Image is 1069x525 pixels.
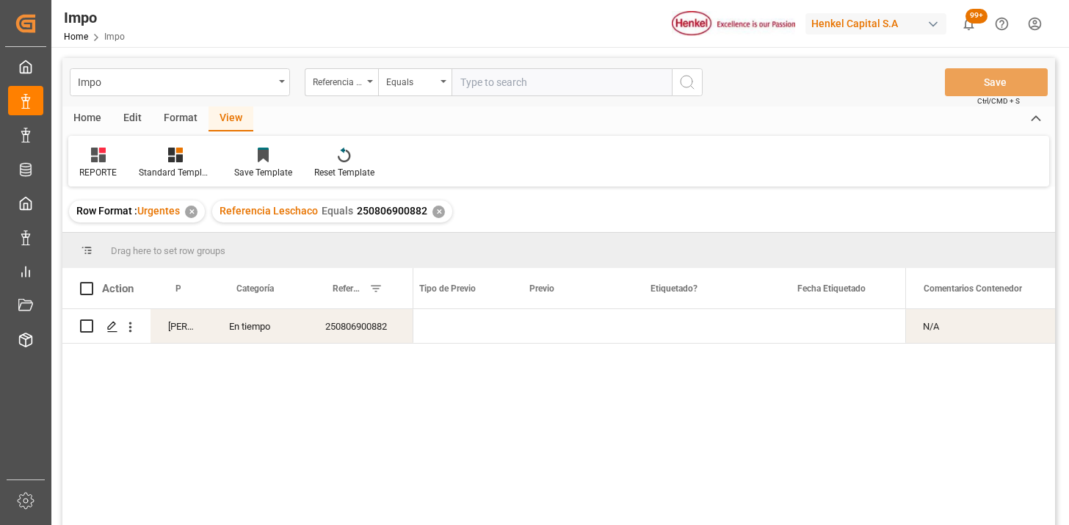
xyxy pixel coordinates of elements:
button: Help Center [985,7,1018,40]
div: Henkel Capital S.A [805,13,946,35]
a: Home [64,32,88,42]
div: En tiempo [211,309,308,343]
div: Reset Template [314,166,374,179]
div: View [209,106,253,131]
div: Equals [386,72,436,89]
button: search button [672,68,703,96]
div: Impo [64,7,125,29]
div: N/A [905,309,1055,343]
div: REPORTE [79,166,117,179]
span: Equals [322,205,353,217]
div: Action [102,282,134,295]
div: Home [62,106,112,131]
div: [PERSON_NAME] [151,309,211,343]
span: Drag here to set row groups [111,245,225,256]
img: Henkel%20logo.jpg_1689854090.jpg [672,11,795,37]
div: ✕ [185,206,198,218]
input: Type to search [452,68,672,96]
div: Format [153,106,209,131]
div: ✕ [432,206,445,218]
button: Henkel Capital S.A [805,10,952,37]
div: 250806900882 [308,309,413,343]
div: Press SPACE to select this row. [905,309,1055,344]
button: open menu [378,68,452,96]
span: Fecha Etiquetado [797,283,866,294]
span: Tipo de Previo [419,283,476,294]
button: Save [945,68,1048,96]
button: open menu [305,68,378,96]
div: Save Template [234,166,292,179]
span: 250806900882 [357,205,427,217]
span: Categoría [236,283,274,294]
div: Referencia Leschaco [313,72,363,89]
button: show 101 new notifications [952,7,985,40]
button: open menu [70,68,290,96]
div: Press SPACE to select this row. [62,309,413,344]
span: Referencia Leschaco [333,283,363,294]
span: Comentarios Contenedor [924,283,1022,294]
span: Row Format : [76,205,137,217]
span: Persona responsable de seguimiento [175,283,181,294]
span: 99+ [965,9,988,23]
span: Urgentes [137,205,180,217]
span: Etiquetado? [651,283,697,294]
div: Standard Templates [139,166,212,179]
span: Previo [529,283,554,294]
span: Referencia Leschaco [220,205,318,217]
div: Impo [78,72,274,90]
div: Edit [112,106,153,131]
span: Ctrl/CMD + S [977,95,1020,106]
